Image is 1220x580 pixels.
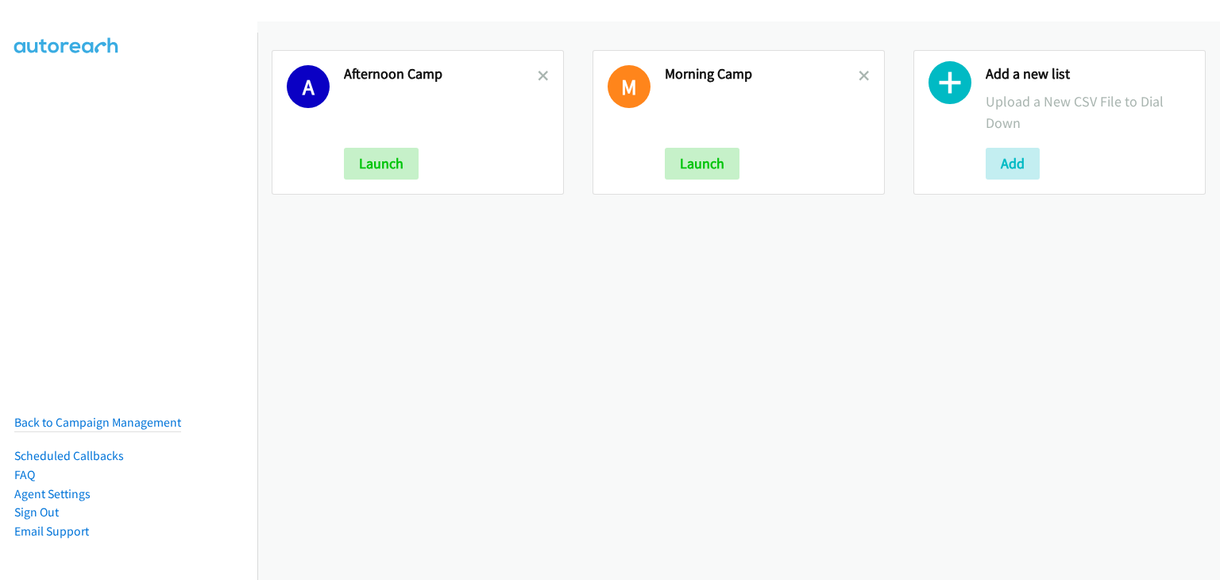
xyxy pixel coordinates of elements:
[14,486,91,501] a: Agent Settings
[344,65,538,83] h2: Afternoon Camp
[344,148,419,180] button: Launch
[665,148,739,180] button: Launch
[287,65,330,108] h1: A
[14,467,35,482] a: FAQ
[14,448,124,463] a: Scheduled Callbacks
[608,65,651,108] h1: M
[14,505,59,520] a: Sign Out
[986,148,1040,180] button: Add
[14,415,181,430] a: Back to Campaign Management
[986,91,1191,133] p: Upload a New CSV File to Dial Down
[14,524,89,539] a: Email Support
[665,65,859,83] h2: Morning Camp
[986,65,1191,83] h2: Add a new list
